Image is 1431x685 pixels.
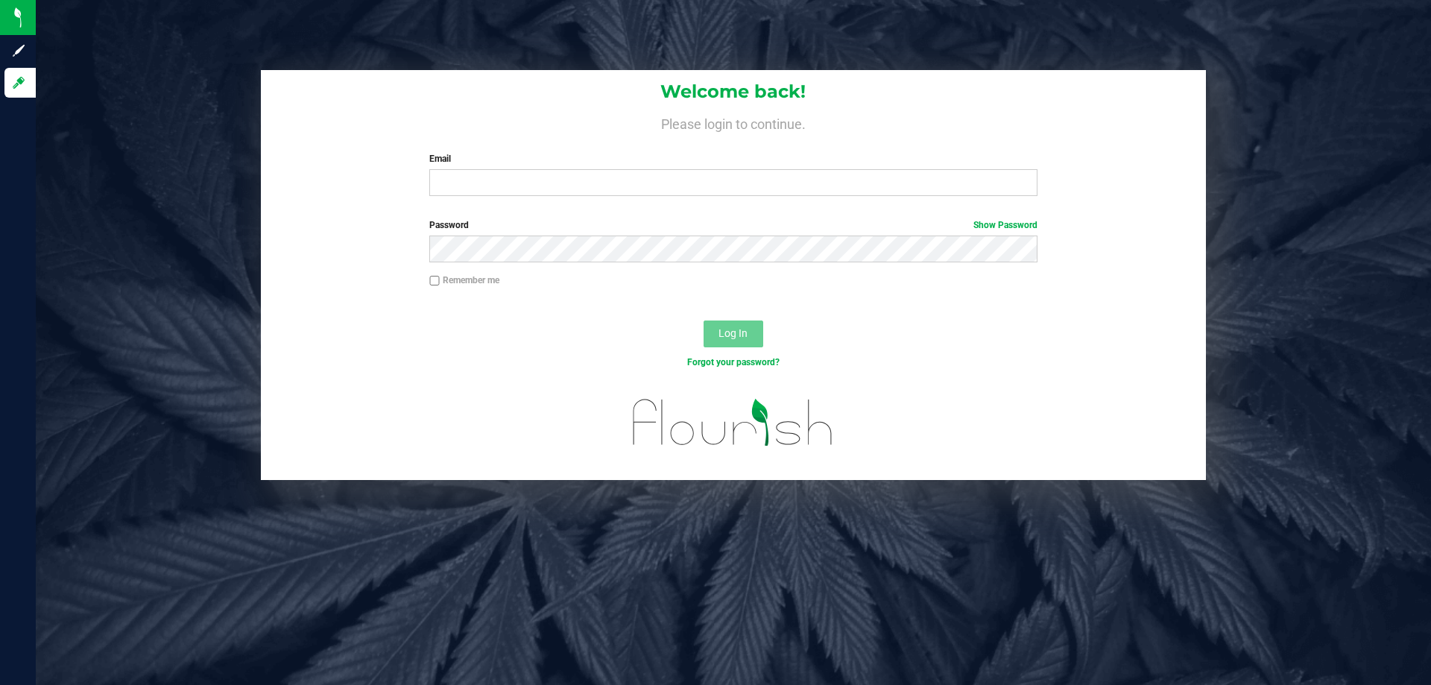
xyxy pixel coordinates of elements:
[261,82,1206,101] h1: Welcome back!
[429,152,1037,165] label: Email
[11,75,26,90] inline-svg: Log in
[429,274,499,287] label: Remember me
[429,276,440,286] input: Remember me
[429,220,469,230] span: Password
[687,357,780,367] a: Forgot your password?
[704,321,763,347] button: Log In
[718,327,748,339] span: Log In
[615,385,851,461] img: flourish_logo.svg
[261,113,1206,131] h4: Please login to continue.
[11,43,26,58] inline-svg: Sign up
[973,220,1037,230] a: Show Password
